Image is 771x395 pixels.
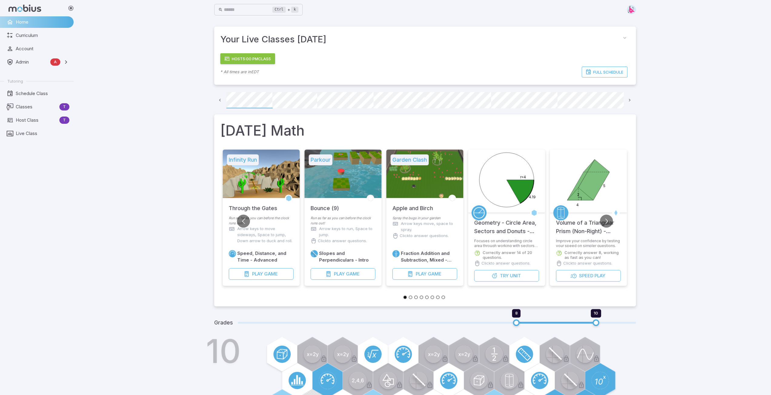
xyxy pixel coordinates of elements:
[311,268,375,280] button: PlayGame
[311,250,318,257] a: Slope/Linear Equations
[272,7,286,13] kbd: Ctrl
[16,32,69,39] span: Curriculum
[16,19,69,25] span: Home
[392,198,433,212] h5: Apple and Birch
[227,154,259,165] h5: Infinity Run
[579,272,593,279] span: Speed
[600,215,613,228] button: Go to next slide
[229,216,294,226] p: Run as far as you can before the clock runs out!
[206,335,241,367] h1: 10
[594,311,598,315] span: 10
[627,5,636,14] img: right-triangle.svg
[441,295,445,299] button: Go to slide 8
[481,260,530,266] p: Click to answer questions.
[556,212,621,235] h5: Volume of a Triangular Prism (Non-Right) - Calculate
[529,195,536,199] text: 4.19
[311,198,339,212] h5: Bounce (9)
[319,226,375,238] p: Arrow keys to run, Space to jump.
[229,250,236,257] a: Speed/Distance/Time
[214,318,233,327] h5: Grades
[474,270,539,281] button: TryUnit
[16,117,57,123] span: Host Class
[392,216,457,221] p: Spray the bugs in your garden
[430,295,434,299] button: Go to slide 6
[474,212,539,235] h5: Geometry - Circle Area, Sectors and Donuts - Intro
[334,271,344,277] span: Play
[311,216,375,226] p: Run as far as you can before the clock runs out!
[556,270,621,281] button: SpeedPlay
[520,175,526,179] text: r=4
[229,268,294,280] button: PlayGame
[620,33,630,43] button: collapse
[420,295,423,299] button: Go to slide 4
[237,250,294,263] h6: Speed, Distance, and Time - Advanced
[415,271,426,277] span: Play
[576,202,578,207] text: 4
[220,53,275,64] a: Host5:00 PMClass
[237,215,250,228] button: Go to previous slide
[309,154,332,165] h5: Parkour
[594,272,605,279] span: Play
[400,233,449,239] p: Click to answer questions.
[577,192,579,197] text: 2
[16,59,48,65] span: Admin
[392,250,400,257] a: Fractions/Decimals
[515,311,517,315] span: 8
[474,239,539,247] p: Focuses on understanding circle area through working with sectors and donuts.
[556,239,621,247] p: Improve your confidence by testing your speed on simpler questions.
[220,69,259,75] p: * All times are in EDT
[564,250,621,260] p: Correctly answer 8, working as fast as you can!
[425,295,429,299] button: Go to slide 5
[252,271,263,277] span: Play
[403,295,407,299] button: Go to slide 1
[50,59,60,65] span: A
[16,90,69,97] span: Schedule Class
[510,272,520,279] span: Unit
[414,295,418,299] button: Go to slide 3
[582,67,627,77] a: Full Schedule
[401,221,457,233] p: Arrow keys move, space to spray.
[500,272,508,279] span: Try
[16,130,69,137] span: Live Class
[563,260,612,266] p: Click to answer questions.
[7,78,23,84] span: Tutoring
[409,295,412,299] button: Go to slide 2
[436,295,440,299] button: Go to slide 7
[427,271,441,277] span: Game
[59,104,69,110] span: T
[318,238,367,244] p: Click to answer questions.
[553,205,568,220] a: Geometry 3D
[392,268,457,280] button: PlayGame
[16,45,69,52] span: Account
[401,250,457,263] h6: Fraction Addition and Subtraction, Mixed - Advanced
[229,198,277,212] h5: Through the Gates
[237,226,294,244] p: Arrow keys to move sideways, Space to jump, Down arrow to duck and roll.
[264,271,277,277] span: Game
[603,183,605,188] text: 5
[220,120,630,141] h1: [DATE] Math
[346,271,359,277] span: Game
[16,104,57,110] span: Classes
[220,33,620,46] span: Your Live Classes [DATE]
[390,154,429,165] h5: Garden Clash
[272,6,298,13] div: +
[483,250,539,260] p: Correctly answer 14 of 20 questions.
[471,205,487,220] a: Circles
[59,117,69,123] span: T
[291,7,298,13] kbd: k
[319,250,375,263] h6: Slopes and Perpendiculars - Intro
